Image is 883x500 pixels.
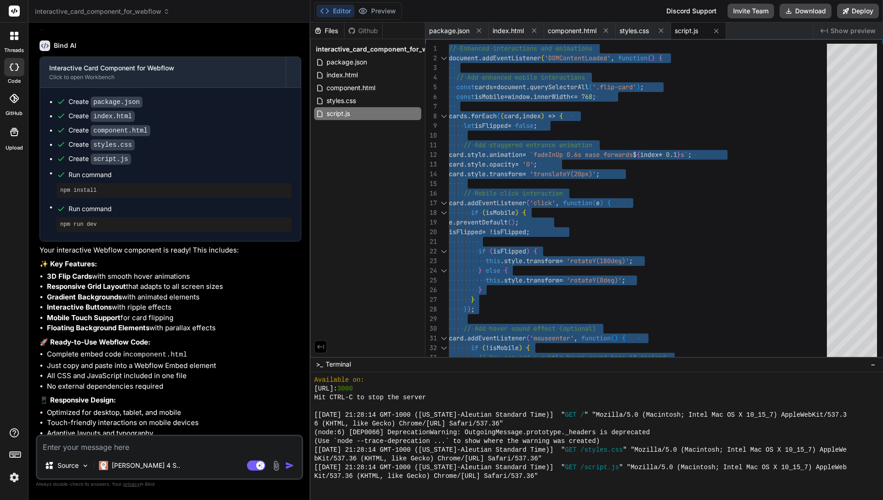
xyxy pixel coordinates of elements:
span: ( [648,54,651,62]
span: forEach [471,112,497,120]
img: Pick Models [81,462,89,470]
p: Your interactive Webflow component is ready! This includes: [40,245,301,256]
span: /styles.css [580,446,623,454]
button: − [869,357,877,372]
span: (Use `node --trace-deprecation ...` to show where the warning was created) [314,437,600,446]
div: Files [310,26,344,35]
li: All CSS and JavaScript included in one file [47,371,301,381]
span: = [504,92,508,101]
span: => [548,112,556,120]
button: Editor [316,5,355,17]
span: ( [482,344,486,352]
div: 14 [425,169,437,179]
span: [[DATE] 21:28:14 GMT-1000 ([US_STATE]-Aleutian Standard Time)] " [314,463,565,472]
span: Kit/537.36 (KHTML, like Gecko) Chrome/[URL] Safari/537.36" [314,472,538,481]
span: . [464,160,467,168]
span: querySelectorAll [530,83,589,91]
span: ( [526,199,530,207]
div: Create [69,126,150,135]
span: Terminal [326,360,351,369]
div: 10 [425,131,437,140]
span: = [522,170,526,178]
span: s` [681,150,688,159]
span: if [471,208,478,217]
span: Run command [69,204,292,213]
span: { [533,247,537,255]
span: else [486,266,500,275]
span: this [486,257,500,265]
div: Create [69,111,135,121]
span: preventDefault [456,218,508,226]
span: // Add enhanced mobile interactions [456,73,585,81]
div: Github [344,26,382,35]
code: component.html [91,125,150,136]
span: >_ [316,360,323,369]
span: [[DATE] 21:28:14 GMT-1000 ([US_STATE]-Aleutian Standard Time)] " [314,411,565,420]
span: . [453,218,456,226]
span: ; [533,121,537,130]
span: ) [651,54,655,62]
pre: npm install [60,187,288,194]
span: { [622,334,625,342]
span: = [482,228,486,236]
span: ) [600,199,603,207]
div: 27 [425,295,437,305]
span: . [522,257,526,265]
span: ( [489,247,493,255]
div: 24 [425,266,437,276]
span: isMobile [486,208,515,217]
span: isFlipped [475,121,508,130]
div: 29 [425,314,437,324]
div: 32 [425,343,437,353]
span: package.json [326,57,368,68]
span: ! [489,228,493,236]
img: settings [6,470,22,485]
span: addEventListener [482,54,541,62]
div: 31 [425,333,437,343]
div: Create [69,154,131,164]
span: component.html [548,26,596,35]
button: Interactive Card Component for WebflowClick to open Workbench [40,57,286,87]
span: ( [541,54,545,62]
div: Click to collapse the range. [438,198,450,208]
span: = [493,83,497,91]
span: ( [508,218,511,226]
span: document [449,54,478,62]
span: ( [482,208,486,217]
span: { [636,150,640,159]
span: , [574,334,578,342]
div: 11 [425,140,437,150]
code: component.html [129,351,187,359]
label: threads [4,46,24,54]
h6: Bind AI [54,41,76,50]
span: . [526,83,530,91]
li: Complete embed code in [47,349,301,361]
span: // Mobile click interaction [464,189,563,197]
div: Click to collapse the range. [438,266,450,276]
span: card [449,160,464,168]
li: Just copy and paste into a Webflow Embed element [47,361,301,371]
li: with ripple effects [47,302,301,313]
span: isMobile [489,344,519,352]
span: 'DOMContentLoaded' [545,54,611,62]
div: Click to collapse the range. [438,343,450,353]
span: style [504,257,522,265]
span: isFlipped [493,228,526,236]
span: /script.js [580,463,619,472]
img: attachment [271,460,281,471]
span: card [449,199,464,207]
span: isMobile [475,92,504,101]
p: Source [57,461,79,470]
div: 7 [425,102,437,111]
span: d [662,353,666,362]
div: Interactive Card Component for Webflow [49,63,276,73]
span: script.js [326,108,351,119]
span: . [464,170,467,178]
li: No external dependencies required [47,381,301,392]
span: GET [565,463,577,472]
span: transform [526,257,559,265]
div: 20 [425,227,437,237]
span: [[DATE] 21:28:14 GMT-1000 ([US_STATE]-Aleutian Standard Time)] " [314,446,565,454]
span: " "Mozilla/5.0 (Macintosh; Intel Mac OS X 10_15_7) AppleWebKit/537.3 [584,411,847,420]
div: Discord Support [661,4,722,18]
